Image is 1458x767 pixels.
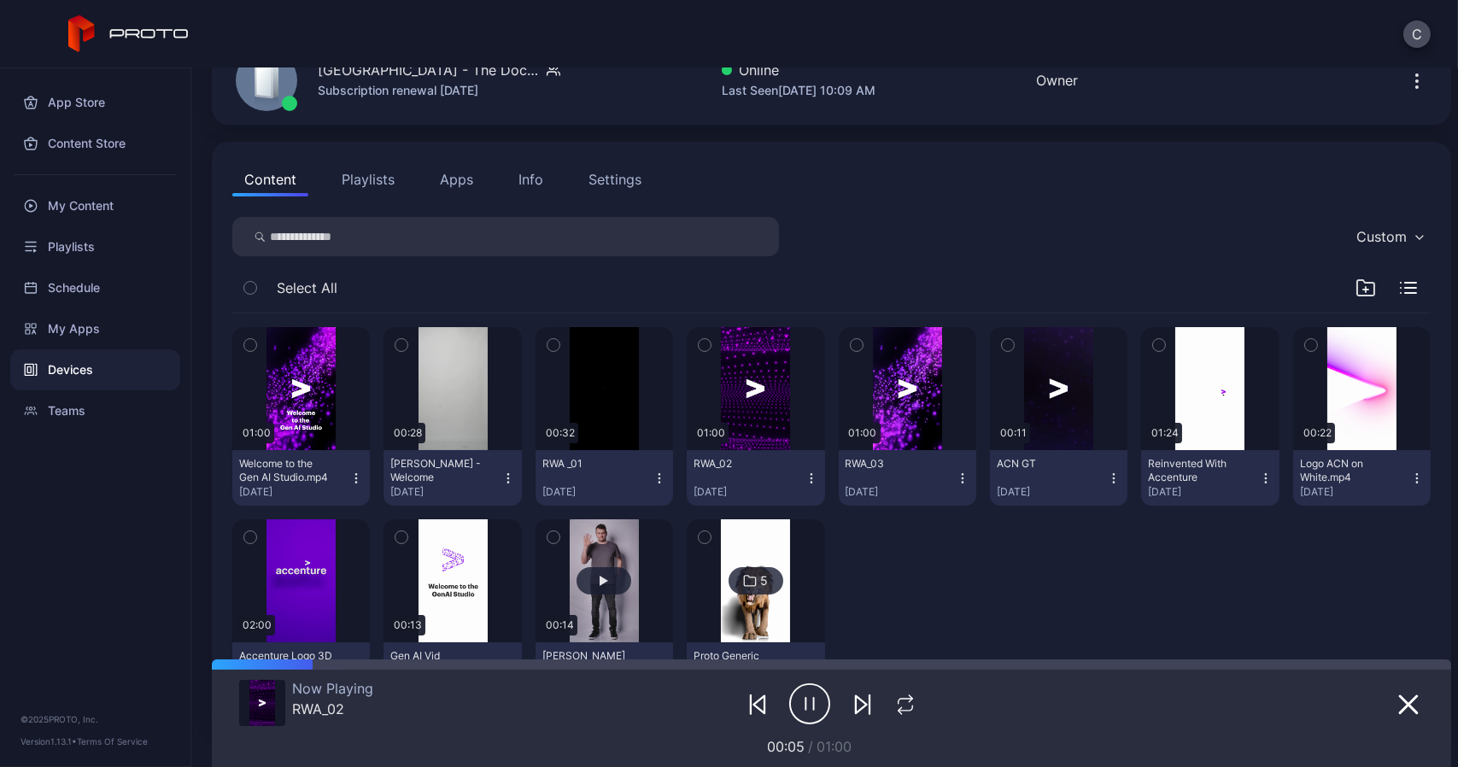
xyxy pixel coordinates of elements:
div: Reinvented With Accenture [1148,457,1242,484]
button: Apps [428,162,485,196]
div: [DATE] [846,485,956,499]
button: Welcome to the Gen AI Studio.mp4[DATE] [232,450,370,506]
a: Terms Of Service [77,736,148,747]
span: Version 1.13.1 • [20,736,77,747]
div: Last Seen [DATE] 10:09 AM [722,80,875,101]
div: [DATE] [1148,485,1258,499]
div: [GEOGRAPHIC_DATA] - The Dock - Gen AI Studio [318,60,540,80]
div: © 2025 PROTO, Inc. [20,712,170,726]
a: Content Store [10,123,180,164]
div: Online [722,60,875,80]
button: RWA_03[DATE] [839,450,976,506]
button: Accenture Logo 3D[DATE] [232,642,370,698]
button: Reinvented With Accenture[DATE] [1141,450,1279,506]
div: RWA_03 [846,457,940,471]
div: Gen AI Vid Loop0000-0400.mp4 [390,649,484,676]
button: RWA _01[DATE] [536,450,673,506]
a: App Store [10,82,180,123]
button: Settings [577,162,653,196]
button: Playlists [330,162,407,196]
div: [DATE] [997,485,1107,499]
button: Proto Generic Content[DATE] [687,642,824,698]
div: Subscription renewal [DATE] [318,80,560,101]
div: [DATE] [542,485,653,499]
div: Info [518,169,543,190]
button: RWA_02[DATE] [687,450,824,506]
div: [DATE] [239,485,349,499]
button: C [1403,20,1431,48]
div: RWA_02 [694,457,788,471]
span: Select All [277,278,337,298]
div: Now Playing [292,680,373,697]
div: Owner [1036,70,1078,91]
div: RWA_02 [292,700,373,717]
a: Teams [10,390,180,431]
div: Welcome to the Gen AI Studio.mp4 [239,457,333,484]
span: 01:00 [817,738,852,755]
button: Logo ACN on White.mp4[DATE] [1293,450,1431,506]
a: My Apps [10,308,180,349]
div: RWA _01 [542,457,636,471]
a: My Content [10,185,180,226]
button: [PERSON_NAME][DATE] [536,642,673,698]
button: [PERSON_NAME] - Welcome[DATE] [384,450,521,506]
div: [DATE] [1300,485,1410,499]
div: Custom [1356,228,1407,245]
button: Custom [1348,217,1431,256]
div: Darragh Quinn - Welcome [390,457,484,484]
a: Playlists [10,226,180,267]
button: ACN GT[DATE] [990,450,1127,506]
div: 5 [760,573,768,588]
div: Logo ACN on White.mp4 [1300,457,1394,484]
div: Settings [588,169,641,190]
div: Chris Desmond [542,649,636,663]
span: 00:05 [767,738,805,755]
div: Proto Generic Content [694,649,788,676]
a: Devices [10,349,180,390]
button: Info [506,162,555,196]
button: Content [232,162,308,196]
span: / [808,738,813,755]
div: Accenture Logo 3D [239,649,333,663]
div: [DATE] [694,485,804,499]
a: Schedule [10,267,180,308]
button: Gen AI Vid Loop0000-0400.mp4[DATE] [384,642,521,698]
div: ACN GT [997,457,1091,471]
div: [DATE] [390,485,501,499]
